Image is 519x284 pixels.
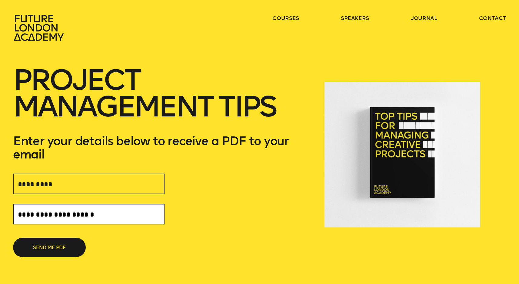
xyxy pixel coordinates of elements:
button: SEND ME PDF [13,238,86,257]
a: contact [479,15,506,22]
a: journal [411,15,437,22]
a: courses [272,15,299,22]
h1: Project Management Tips [13,67,311,134]
p: Enter your details below to receive a PDF to your email [13,134,311,161]
a: speakers [341,15,369,22]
